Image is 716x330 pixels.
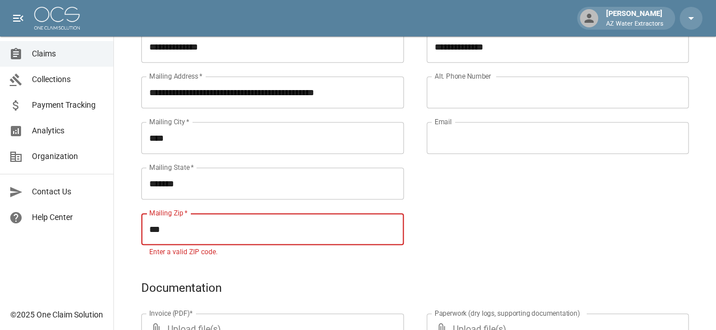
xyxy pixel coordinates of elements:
[32,125,104,137] span: Analytics
[149,162,194,172] label: Mailing State
[10,309,103,320] div: © 2025 One Claim Solution
[34,7,80,30] img: ocs-logo-white-transparent.png
[32,150,104,162] span: Organization
[32,48,104,60] span: Claims
[149,308,193,318] label: Invoice (PDF)*
[435,71,491,81] label: Alt. Phone Number
[602,8,668,28] div: [PERSON_NAME]
[32,186,104,198] span: Contact Us
[149,71,202,81] label: Mailing Address
[32,74,104,85] span: Collections
[435,308,580,318] label: Paperwork (dry logs, supporting documentation)
[32,211,104,223] span: Help Center
[606,19,664,29] p: AZ Water Extractors
[149,247,396,258] p: Enter a valid ZIP code.
[435,117,452,127] label: Email
[149,117,190,127] label: Mailing City
[149,208,188,218] label: Mailing Zip
[32,99,104,111] span: Payment Tracking
[7,7,30,30] button: open drawer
